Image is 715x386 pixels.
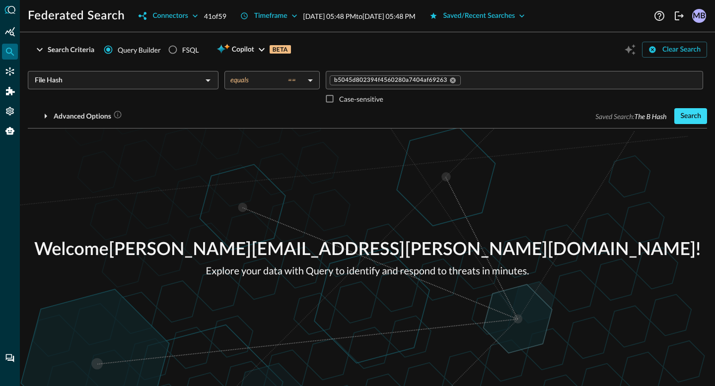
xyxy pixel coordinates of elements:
[34,237,701,263] p: Welcome [PERSON_NAME][EMAIL_ADDRESS][PERSON_NAME][DOMAIN_NAME] !
[230,75,249,84] span: equals
[182,45,199,55] div: FSQL
[330,75,461,85] div: b5045d802394f4560280a7404af69263
[204,11,226,21] p: 41 of 59
[662,44,701,56] div: Clear Search
[28,8,125,24] h1: Federated Search
[595,111,666,122] p: Saved Search:
[232,44,254,56] span: Copilot
[2,350,18,366] div: Chat
[651,8,667,24] button: Help
[2,123,18,139] div: Query Agent
[642,42,707,58] button: Clear Search
[230,75,304,84] div: equals
[152,10,188,22] div: Connectors
[211,42,296,58] button: CopilotBETA
[2,64,18,79] div: Connectors
[462,74,699,86] input: Value
[443,10,515,22] div: Saved/Recent Searches
[28,42,100,58] button: Search Criteria
[31,74,199,86] input: Select an Entity
[680,110,701,123] div: Search
[2,44,18,60] div: Federated Search
[118,45,161,55] span: Query Builder
[424,8,531,24] button: Saved/Recent Searches
[201,73,215,87] button: Open
[48,44,94,56] div: Search Criteria
[334,76,447,84] span: b5045d802394f4560280a7404af69263
[671,8,687,24] button: Logout
[692,9,706,23] div: MB
[133,8,204,24] button: Connectors
[2,24,18,40] div: Summary Insights
[254,10,287,22] div: Timeframe
[288,75,296,84] span: ==
[270,45,291,54] p: BETA
[34,263,701,278] p: Explore your data with Query to identify and respond to threats in minutes.
[28,108,128,124] button: Advanced Options
[339,94,383,104] p: Case-sensitive
[303,11,416,21] p: [DATE] 05:48 PM to [DATE] 05:48 PM
[674,108,707,124] button: Search
[2,103,18,119] div: Settings
[2,83,18,99] div: Addons
[54,110,122,123] div: Advanced Options
[635,112,667,121] span: The B Hash
[234,8,303,24] button: Timeframe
